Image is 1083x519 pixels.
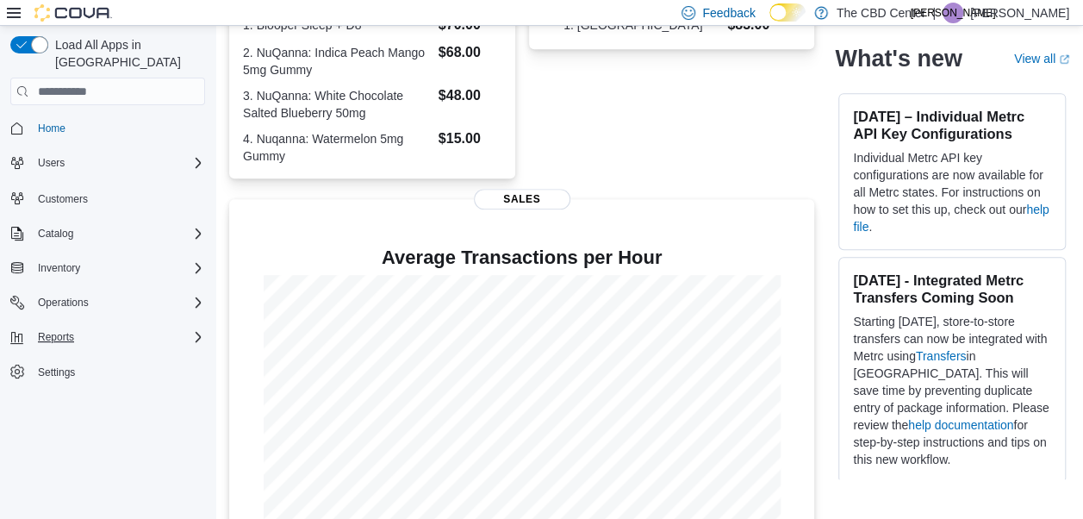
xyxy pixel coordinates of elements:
dt: 2. NuQanna: Indica Peach Mango 5mg Gummy [243,44,432,78]
dt: 3. NuQanna: White Chocolate Salted Blueberry 50mg [243,87,432,122]
button: Operations [3,291,212,315]
span: Operations [31,292,205,313]
span: Settings [31,361,205,383]
span: Catalog [38,227,73,241]
span: Home [31,117,205,139]
button: Home [3,116,212,141]
button: Catalog [3,222,212,246]
p: Individual Metrc API key configurations are now available for all Metrc states. For instructions ... [853,149,1051,235]
a: Customers [31,189,95,209]
span: Sales [474,189,570,209]
p: Starting [DATE], store-to-store transfers can now be integrated with Metrc using in [GEOGRAPHIC_D... [853,313,1051,468]
button: Settings [3,360,212,385]
input: Dark Mode [769,3,806,22]
span: Inventory [31,258,205,278]
dt: 4. Nuqanna: Watermelon 5mg Gummy [243,130,432,165]
a: Transfers [916,349,967,363]
dd: $48.00 [439,85,501,106]
h4: Average Transactions per Hour [243,247,800,268]
a: Home [31,118,72,139]
button: Reports [3,325,212,349]
nav: Complex example [10,109,205,429]
button: Users [3,151,212,175]
span: [PERSON_NAME] [911,3,996,23]
dd: $68.00 [439,42,501,63]
span: Catalog [31,223,205,244]
span: Reports [31,327,205,347]
a: help documentation [908,418,1013,432]
svg: External link [1059,54,1069,65]
button: Reports [31,327,81,347]
span: Customers [38,192,88,206]
span: Customers [31,187,205,209]
a: Settings [31,362,82,383]
span: Inventory [38,261,80,275]
button: Operations [31,292,96,313]
button: Inventory [31,258,87,278]
span: Load All Apps in [GEOGRAPHIC_DATA] [48,36,205,71]
div: Julianne Auer [943,3,963,23]
span: Settings [38,366,75,379]
span: Users [38,156,65,170]
span: Feedback [702,4,755,22]
h3: [DATE] – Individual Metrc API Key Configurations [853,108,1051,142]
span: Users [31,153,205,173]
h3: [DATE] - Integrated Metrc Transfers Coming Soon [853,272,1051,306]
button: Users [31,153,72,173]
p: [PERSON_NAME] [970,3,1069,23]
span: Operations [38,296,89,310]
img: Cova [34,4,112,22]
span: Home [38,122,65,135]
span: Reports [38,330,74,344]
button: Catalog [31,223,80,244]
button: Customers [3,185,212,210]
a: View allExternal link [1014,52,1069,66]
p: The CBD Center [837,3,925,23]
h2: What's new [835,45,962,72]
dd: $15.00 [439,128,501,149]
button: Inventory [3,256,212,280]
a: help file [853,203,1049,234]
